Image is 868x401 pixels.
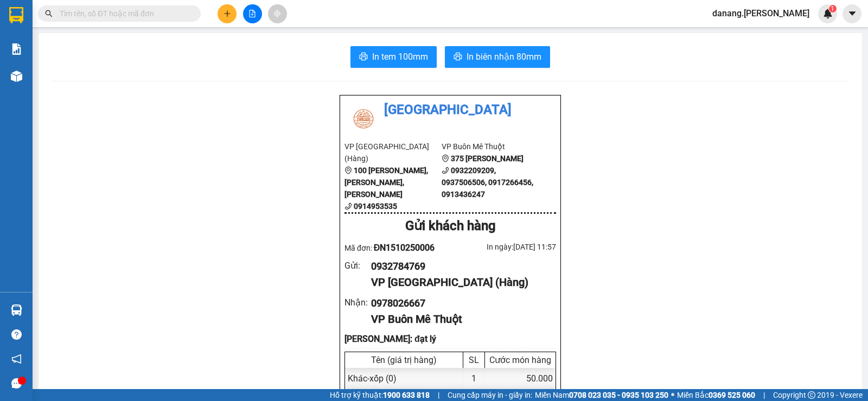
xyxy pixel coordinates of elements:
span: danang.[PERSON_NAME] [704,7,818,20]
div: Gửi khách hàng [344,216,556,237]
div: Cước món hàng [488,355,553,365]
div: 1 [463,368,485,389]
span: | [438,389,439,401]
span: | [763,389,765,401]
span: Hỗ trợ kỹ thuật: [330,389,430,401]
span: 1 [831,5,834,12]
div: Nhận : [344,296,371,309]
span: copyright [808,391,815,399]
img: logo.jpg [344,100,382,138]
div: Tên (giá trị hàng) [348,355,460,365]
li: [GEOGRAPHIC_DATA] [344,100,556,120]
span: file-add [248,10,256,17]
img: warehouse-icon [11,304,22,316]
div: In ngày: [DATE] 11:57 [450,241,556,253]
div: 0978026667 [371,296,547,311]
span: printer [454,52,462,62]
div: VP Buôn Mê Thuột [371,311,547,328]
img: icon-new-feature [823,9,833,18]
span: In biên nhận 80mm [467,50,541,63]
b: 100 [PERSON_NAME], [PERSON_NAME], [PERSON_NAME] [344,166,428,199]
div: [PERSON_NAME]: đạt lý [344,332,556,346]
span: phone [442,167,449,174]
span: environment [344,167,352,174]
span: message [11,378,22,389]
span: search [45,10,53,17]
img: solution-icon [11,43,22,55]
div: Gửi : [344,259,371,272]
div: 0932784769 [371,259,547,274]
span: plus [224,10,231,17]
span: question-circle [11,329,22,340]
li: VP Buôn Mê Thuột [442,141,539,152]
b: 375 [PERSON_NAME] [451,154,524,163]
div: VP [GEOGRAPHIC_DATA] (Hàng) [371,274,547,291]
button: printerIn tem 100mm [350,46,437,68]
span: In tem 100mm [372,50,428,63]
span: ⚪️ [671,393,674,397]
span: ĐN1510250006 [374,243,435,253]
span: Miền Bắc [677,389,755,401]
strong: 0708 023 035 - 0935 103 250 [569,391,668,399]
button: file-add [243,4,262,23]
b: 0914953535 [354,202,397,211]
span: phone [344,202,352,210]
span: Miền Nam [535,389,668,401]
div: Mã đơn: [344,241,450,254]
button: printerIn biên nhận 80mm [445,46,550,68]
span: Cung cấp máy in - giấy in: [448,389,532,401]
span: notification [11,354,22,364]
input: Tìm tên, số ĐT hoặc mã đơn [60,8,188,20]
span: environment [442,155,449,162]
img: warehouse-icon [11,71,22,82]
img: logo-vxr [9,7,23,23]
span: printer [359,52,368,62]
div: SL [466,355,482,365]
strong: 1900 633 818 [383,391,430,399]
b: 0932209209, 0937506506, 0917266456, 0913436247 [442,166,533,199]
span: Khác - xốp (0) [348,373,397,384]
div: 50.000 [485,368,556,389]
span: caret-down [847,9,857,18]
strong: 0369 525 060 [709,391,755,399]
span: aim [273,10,281,17]
button: aim [268,4,287,23]
button: plus [218,4,237,23]
button: caret-down [843,4,861,23]
li: VP [GEOGRAPHIC_DATA] (Hàng) [344,141,442,164]
sup: 1 [829,5,837,12]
